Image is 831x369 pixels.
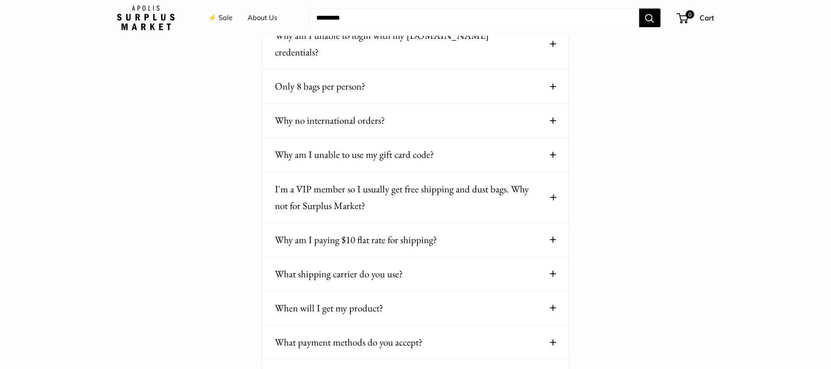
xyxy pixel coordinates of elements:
[678,11,714,25] a: 0 Cart
[275,232,556,248] button: Why am I paying $10 flat rate for shipping?
[700,13,714,22] span: Cart
[117,6,175,30] img: Apolis: Surplus Market
[685,10,694,19] span: 0
[275,78,556,95] button: Only 8 bags per person?
[275,112,556,129] button: Why no international orders?
[248,12,278,24] a: About Us
[275,181,556,214] button: I'm a VIP member so I usually get free shipping and dust bags. Why not for Surplus Market?
[275,146,556,163] button: Why am I unable to use my gift card code?
[310,9,639,27] input: Search...
[275,334,556,351] button: What payment methods do you accept?
[275,266,556,282] button: What shipping carrier do you use?
[275,300,556,317] button: When will I get my product?
[639,9,661,27] button: Search
[209,12,233,24] a: ⚡️ Sale
[275,27,556,61] button: Why am I unable to login with my [DOMAIN_NAME] credentials?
